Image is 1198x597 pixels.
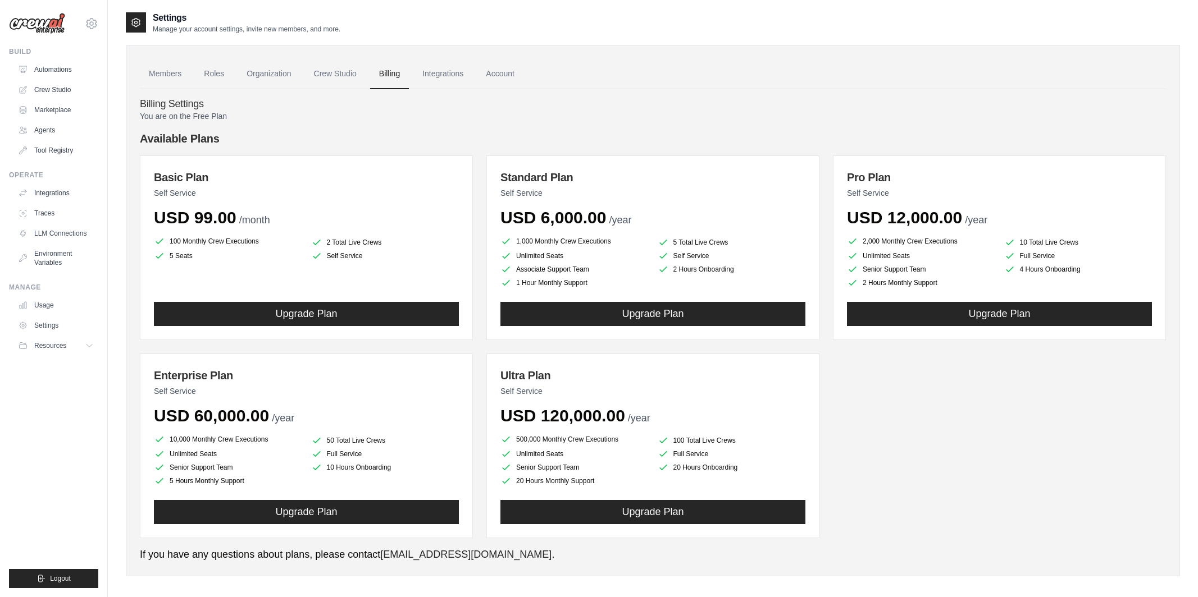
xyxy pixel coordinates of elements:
[658,264,806,275] li: 2 Hours Onboarding
[658,462,806,473] li: 20 Hours Onboarding
[628,412,650,424] span: /year
[413,59,472,89] a: Integrations
[154,462,302,473] li: Senior Support Team
[154,302,459,326] button: Upgrade Plan
[500,475,649,486] li: 20 Hours Monthly Support
[154,406,269,425] span: USD 60,000.00
[311,250,459,261] li: Self Service
[9,171,98,180] div: Operate
[500,235,649,248] li: 1,000 Monthly Crew Executions
[847,302,1152,326] button: Upgrade Plan
[500,433,649,446] li: 500,000 Monthly Crew Executions
[847,277,995,288] li: 2 Hours Monthly Support
[140,59,190,89] a: Members
[153,25,340,34] p: Manage your account settings, invite new members, and more.
[311,462,459,473] li: 10 Hours Onboarding
[272,412,294,424] span: /year
[311,435,459,446] li: 50 Total Live Crews
[500,208,606,227] span: USD 6,000.00
[500,462,649,473] li: Senior Support Team
[140,131,1166,146] h4: Available Plans
[500,406,625,425] span: USD 120,000.00
[154,433,302,446] li: 10,000 Monthly Crew Executions
[34,341,66,350] span: Resources
[154,385,459,397] p: Self Service
[140,111,1166,122] p: You are on the Free Plan
[195,59,233,89] a: Roles
[9,13,65,34] img: Logo
[140,98,1166,111] h4: Billing Settings
[13,81,98,99] a: Crew Studio
[154,368,459,383] h3: Enterprise Plan
[238,59,300,89] a: Organization
[13,316,98,334] a: Settings
[847,250,995,261] li: Unlimited Seats
[658,237,806,248] li: 5 Total Live Crews
[305,59,366,89] a: Crew Studio
[500,264,649,275] li: Associate Support Team
[311,237,459,248] li: 2 Total Live Crews
[500,277,649,288] li: 1 Hour Monthly Support
[500,169,805,185] h3: Standard Plan
[154,475,302,486] li: 5 Hours Monthly Support
[1004,237,1153,248] li: 10 Total Live Crews
[500,302,805,326] button: Upgrade Plan
[154,169,459,185] h3: Basic Plan
[847,264,995,275] li: Senior Support Team
[370,59,409,89] a: Billing
[239,214,270,226] span: /month
[154,250,302,261] li: 5 Seats
[154,235,302,248] li: 100 Monthly Crew Executions
[13,296,98,314] a: Usage
[311,448,459,460] li: Full Service
[13,101,98,119] a: Marketplace
[153,11,340,25] h2: Settings
[13,121,98,139] a: Agents
[658,448,806,460] li: Full Service
[847,169,1152,185] h3: Pro Plan
[154,500,459,524] button: Upgrade Plan
[847,208,962,227] span: USD 12,000.00
[13,204,98,222] a: Traces
[658,250,806,261] li: Self Service
[13,224,98,242] a: LLM Connections
[847,235,995,248] li: 2,000 Monthly Crew Executions
[154,187,459,199] p: Self Service
[609,214,631,226] span: /year
[13,184,98,202] a: Integrations
[658,435,806,446] li: 100 Total Live Crews
[154,448,302,460] li: Unlimited Seats
[140,547,1166,562] p: If you have any questions about plans, please contact .
[500,368,805,383] h3: Ultra Plan
[13,245,98,272] a: Environment Variables
[500,500,805,524] button: Upgrade Plan
[1004,250,1153,261] li: Full Service
[9,47,98,56] div: Build
[500,250,649,261] li: Unlimited Seats
[380,549,552,560] a: [EMAIL_ADDRESS][DOMAIN_NAME]
[500,448,649,460] li: Unlimited Seats
[847,187,1152,199] p: Self Service
[13,141,98,159] a: Tool Registry
[9,569,98,588] button: Logout
[9,283,98,292] div: Manage
[500,385,805,397] p: Self Service
[500,187,805,199] p: Self Service
[154,208,236,227] span: USD 99.00
[50,574,71,583] span: Logout
[965,214,987,226] span: /year
[13,61,98,79] a: Automations
[1004,264,1153,275] li: 4 Hours Onboarding
[13,337,98,355] button: Resources
[477,59,523,89] a: Account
